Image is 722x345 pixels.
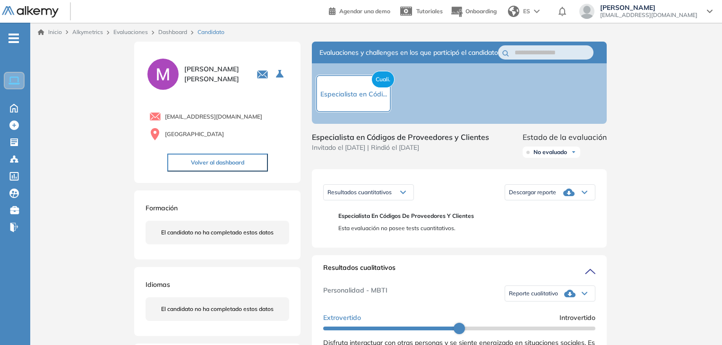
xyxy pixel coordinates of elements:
span: Agendar una demo [339,8,390,15]
button: Onboarding [450,1,497,22]
a: Agendar una demo [329,5,390,16]
span: Idiomas [146,280,170,289]
span: Introvertido [559,313,595,323]
span: Extrovertido [323,313,361,323]
span: [EMAIL_ADDRESS][DOMAIN_NAME] [165,112,262,121]
img: Logo [2,6,59,18]
span: Candidato [198,28,224,36]
span: Especialista en Códigos de Proveedores y Clientes [338,212,588,220]
span: Evaluaciones y challenges en los que participó el candidato [319,48,498,58]
span: [PERSON_NAME] [PERSON_NAME] [184,64,245,84]
span: Cuali. [371,71,395,88]
span: [EMAIL_ADDRESS][DOMAIN_NAME] [600,11,697,19]
span: Estado de la evaluación [523,131,607,143]
span: Resultados cualitativos [323,263,395,278]
img: arrow [534,9,540,13]
img: Ícono de flecha [571,149,576,155]
span: ES [523,7,530,16]
span: No evaluado [533,148,567,156]
span: Invitado el [DATE] | Rindió el [DATE] [312,143,489,153]
span: El candidato no ha completado estos datos [161,305,274,313]
span: [PERSON_NAME] [600,4,697,11]
span: Alkymetrics [72,28,103,35]
img: world [508,6,519,17]
span: [GEOGRAPHIC_DATA] [165,130,224,138]
button: Volver al dashboard [167,154,268,172]
span: Resultados cuantitativos [327,189,392,196]
span: Descargar reporte [509,189,556,196]
span: Reporte cualitativo [509,290,558,297]
button: Seleccione la evaluación activa [272,66,289,83]
a: Inicio [38,28,62,36]
a: Dashboard [158,28,187,35]
span: Tutoriales [416,8,443,15]
img: PROFILE_MENU_LOGO_USER [146,57,180,92]
a: Evaluaciones [113,28,148,35]
span: Especialista en Códigos de Proveedores y Clientes [312,131,489,143]
span: Personalidad - MBTI [323,285,387,302]
span: Formación [146,204,178,212]
span: Esta evaluación no posee tests cuantitativos. [338,224,588,233]
span: El candidato no ha completado estos datos [161,228,274,237]
span: Onboarding [465,8,497,15]
span: Especialista en Códi... [320,90,387,98]
i: - [9,37,19,39]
